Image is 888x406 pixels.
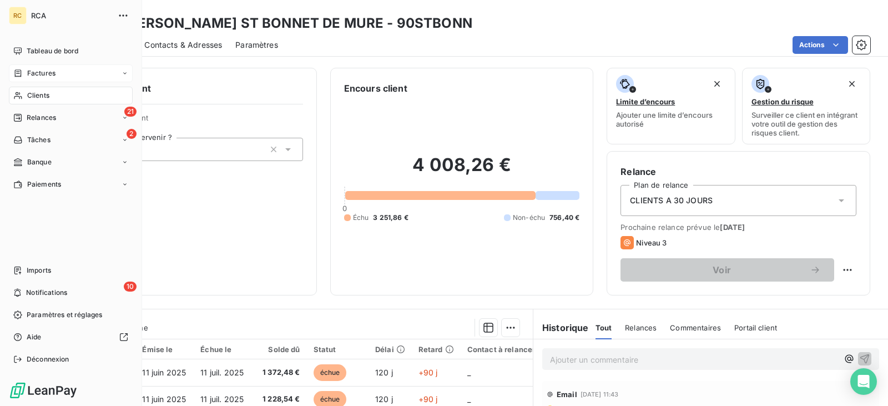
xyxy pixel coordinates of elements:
[620,223,856,232] span: Prochaine relance prévue le
[375,345,405,354] div: Délai
[342,204,347,213] span: 0
[620,258,834,282] button: Voir
[720,223,745,232] span: [DATE]
[27,265,51,275] span: Imports
[418,368,438,377] span: +90 j
[596,323,612,332] span: Tout
[27,310,102,320] span: Paramètres et réglages
[616,97,675,106] span: Limite d’encours
[26,288,67,298] span: Notifications
[557,390,577,399] span: Email
[314,364,347,381] span: échue
[9,7,27,24] div: RC
[98,13,472,33] h3: MC [PERSON_NAME] ST BONNET DE MURE - 90STBONN
[235,39,278,51] span: Paramètres
[144,39,222,51] span: Contacts & Adresses
[142,394,186,404] span: 11 juin 2025
[124,107,137,117] span: 21
[850,368,877,395] div: Open Intercom Messenger
[89,113,303,129] span: Propriétés Client
[124,282,137,292] span: 10
[418,394,438,404] span: +90 j
[630,195,713,206] span: CLIENTS A 30 JOURS
[625,323,657,332] span: Relances
[27,354,69,364] span: Déconnexion
[467,345,549,354] div: Contact à relancer
[263,394,300,405] span: 1 228,54 €
[418,345,454,354] div: Retard
[620,165,856,178] h6: Relance
[263,345,300,354] div: Solde dû
[27,135,51,145] span: Tâches
[533,321,589,334] h6: Historique
[9,328,133,346] a: Aide
[353,213,369,223] span: Échu
[467,368,471,377] span: _
[142,345,187,354] div: Émise le
[9,382,78,399] img: Logo LeanPay
[27,46,78,56] span: Tableau de bord
[142,368,186,377] span: 11 juin 2025
[607,68,735,144] button: Limite d’encoursAjouter une limite d’encours autorisé
[375,368,393,377] span: 120 j
[742,68,870,144] button: Gestion du risqueSurveiller ce client en intégrant votre outil de gestion des risques client.
[200,394,244,404] span: 11 juil. 2025
[31,11,111,20] span: RCA
[27,179,61,189] span: Paiements
[373,213,408,223] span: 3 251,86 €
[27,332,42,342] span: Aide
[127,129,137,139] span: 2
[634,265,810,274] span: Voir
[27,91,49,101] span: Clients
[751,97,814,106] span: Gestion du risque
[200,368,244,377] span: 11 juil. 2025
[67,82,303,95] h6: Informations client
[751,111,861,137] span: Surveiller ce client en intégrant votre outil de gestion des risques client.
[793,36,848,54] button: Actions
[581,391,619,398] span: [DATE] 11:43
[616,111,725,128] span: Ajouter une limite d’encours autorisé
[344,82,407,95] h6: Encours client
[636,238,667,247] span: Niveau 3
[27,68,56,78] span: Factures
[27,113,56,123] span: Relances
[27,157,52,167] span: Banque
[200,345,249,354] div: Échue le
[314,345,362,354] div: Statut
[375,394,393,404] span: 120 j
[670,323,721,332] span: Commentaires
[734,323,777,332] span: Portail client
[263,367,300,378] span: 1 372,48 €
[344,154,580,187] h2: 4 008,26 €
[513,213,545,223] span: Non-échu
[467,394,471,404] span: _
[549,213,579,223] span: 756,40 €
